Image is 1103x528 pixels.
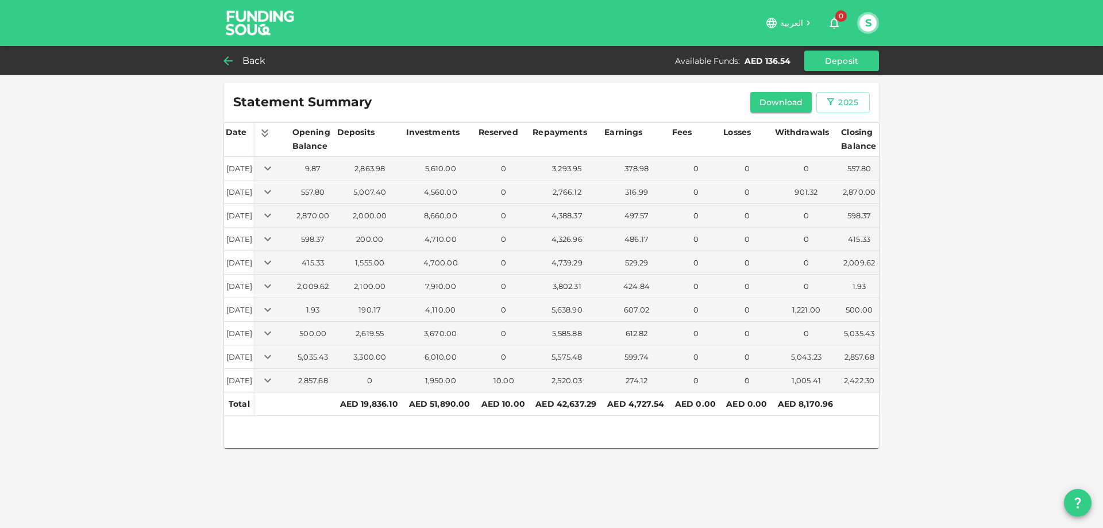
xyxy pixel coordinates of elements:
[407,163,475,174] div: 5,610.00
[260,372,276,388] button: Expand
[226,125,249,139] div: Date
[533,375,600,386] div: 2,520.03
[293,210,333,221] div: 2,870.00
[233,94,372,110] span: Statement Summary
[673,187,719,198] div: 0
[338,375,402,386] div: 0
[338,187,402,198] div: 5,007.40
[479,328,529,339] div: 0
[776,352,838,363] div: 5,043.23
[293,328,333,339] div: 500.00
[533,257,600,268] div: 4,739.29
[338,163,402,174] div: 2,863.98
[842,187,877,198] div: 2,870.00
[337,125,375,139] div: Deposits
[260,231,276,247] button: Expand
[842,328,877,339] div: 5,035.43
[780,18,803,28] span: العربية
[835,10,847,22] span: 0
[338,257,402,268] div: 1,555.00
[675,397,717,411] div: AED 0.00
[224,204,255,228] td: [DATE]
[533,234,600,245] div: 4,326.96
[260,351,276,360] span: Expand
[338,352,402,363] div: 3,300.00
[605,210,668,221] div: 497.57
[224,345,255,369] td: [DATE]
[260,327,276,337] span: Expand
[242,53,266,69] span: Back
[479,281,529,292] div: 0
[407,234,475,245] div: 4,710.00
[260,375,276,384] span: Expand
[842,257,877,268] div: 2,009.62
[842,234,877,245] div: 415.33
[479,234,529,245] div: 0
[260,304,276,313] span: Expand
[816,92,870,113] button: 2025
[724,210,770,221] div: 0
[605,187,668,198] div: 316.99
[479,187,529,198] div: 0
[479,305,529,315] div: 0
[260,207,276,223] button: Expand
[407,328,475,339] div: 3,670.00
[224,251,255,275] td: [DATE]
[479,257,529,268] div: 0
[724,375,770,386] div: 0
[842,163,877,174] div: 557.80
[479,210,529,221] div: 0
[605,305,668,315] div: 607.02
[533,352,600,363] div: 5,575.48
[842,210,877,221] div: 598.37
[338,281,402,292] div: 2,100.00
[776,328,838,339] div: 0
[533,187,600,198] div: 2,766.12
[607,397,666,411] div: AED 4,727.54
[723,125,752,139] div: Losses
[260,349,276,365] button: Expand
[724,257,770,268] div: 0
[224,322,255,345] td: [DATE]
[673,163,719,174] div: 0
[604,125,642,139] div: Earnings
[293,257,333,268] div: 415.33
[605,163,668,174] div: 378.98
[407,210,475,221] div: 8,660.00
[479,375,529,386] div: 10.00
[776,210,838,221] div: 0
[750,92,812,113] button: Download
[533,305,600,315] div: 5,638.90
[724,163,770,174] div: 0
[842,352,877,363] div: 2,857.68
[293,187,333,198] div: 557.80
[224,228,255,251] td: [DATE]
[605,281,668,292] div: 424.84
[224,180,255,204] td: [DATE]
[673,352,719,363] div: 0
[775,125,830,139] div: Withdrawals
[224,298,255,322] td: [DATE]
[841,125,877,153] div: Closing Balance
[407,352,475,363] div: 6,010.00
[257,127,273,137] span: Expand all
[224,157,255,180] td: [DATE]
[776,163,838,174] div: 0
[745,55,790,67] div: AED 136.54
[605,234,668,245] div: 486.17
[260,280,276,290] span: Expand
[409,397,472,411] div: AED 51,890.00
[823,11,846,34] button: 0
[842,375,877,386] div: 2,422.30
[479,352,529,363] div: 0
[675,55,740,67] div: Available Funds :
[673,305,719,315] div: 0
[407,187,475,198] div: 4,560.00
[260,257,276,266] span: Expand
[776,375,838,386] div: 1,005.41
[224,275,255,298] td: [DATE]
[407,257,475,268] div: 4,700.00
[260,210,276,219] span: Expand
[1064,489,1092,517] button: question
[533,281,600,292] div: 3,802.31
